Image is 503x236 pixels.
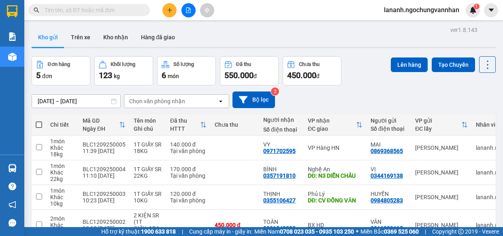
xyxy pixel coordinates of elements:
[97,28,134,47] button: Kho nhận
[50,176,75,182] div: 22 kg
[32,95,120,108] input: Select a date range.
[356,230,358,233] span: ⚪️
[170,197,207,204] div: Tại văn phòng
[411,114,472,136] th: Toggle SortBy
[50,151,75,157] div: 18 kg
[50,145,75,151] div: Khác
[83,141,126,148] div: BLC1209250005
[263,172,296,179] div: 0357191810
[50,163,75,169] div: 1 món
[32,56,90,85] button: Đơn hàng5đơn
[371,197,403,204] div: 0984805283
[7,5,17,17] img: logo-vxr
[50,187,75,194] div: 1 món
[254,227,354,236] span: Miền Nam
[32,28,64,47] button: Kho gửi
[232,91,275,108] button: Bộ lọc
[101,227,176,236] span: Hỗ trợ kỹ thuật:
[263,148,296,154] div: 0971702595
[134,125,162,132] div: Ghi chú
[263,225,296,232] div: 0981540000
[170,125,200,132] div: HTTT
[458,229,464,234] span: copyright
[9,183,16,190] span: question-circle
[50,121,75,128] div: Chi tiết
[220,56,279,85] button: Đã thu550.000đ
[83,225,126,232] div: 10:18 [DATE]
[371,191,407,197] div: HUYỀN
[162,70,166,80] span: 6
[371,225,403,232] div: 0866023615
[83,197,126,204] div: 10:23 [DATE]
[83,172,126,179] div: 11:10 [DATE]
[384,228,419,235] strong: 0369 525 060
[360,227,419,236] span: Miền Bắc
[189,227,252,236] span: Cung cấp máy in - giấy in:
[9,201,16,208] span: notification
[204,7,210,13] span: aim
[215,222,255,228] div: 450.000 đ
[182,227,183,236] span: |
[64,28,97,47] button: Trên xe
[94,56,153,85] button: Khối lượng123kg
[371,141,407,148] div: MAI
[36,70,40,80] span: 5
[50,215,75,222] div: 2 món
[167,7,173,13] span: plus
[8,164,17,172] img: warehouse-icon
[83,191,126,197] div: BLC1209250003
[168,73,179,79] span: món
[83,125,119,132] div: Ngày ĐH
[42,73,52,79] span: đơn
[170,148,207,154] div: Tại văn phòng
[50,169,75,176] div: Khác
[299,62,320,67] div: Chưa thu
[162,3,177,17] button: plus
[371,117,407,124] div: Người gửi
[50,194,75,200] div: Khác
[8,53,17,61] img: warehouse-icon
[377,5,466,15] span: lananh.ngochungvannhan
[134,28,181,47] button: Hàng đã giao
[415,117,461,124] div: VP gửi
[283,56,341,85] button: Chưa thu450.000đ
[263,166,300,172] div: BÌNH
[371,125,407,132] div: Số điện thoại
[432,57,475,72] button: Tạo Chuyến
[141,228,176,235] strong: 1900 633 818
[8,32,17,41] img: solution-icon
[83,219,126,225] div: BLC1209250002
[280,228,354,235] strong: 0708 023 035 - 0935 103 250
[263,191,300,197] div: THỊNH
[484,3,498,17] button: caret-down
[173,62,194,67] div: Số lượng
[170,166,207,172] div: 170.000 đ
[469,6,477,14] img: icon-new-feature
[271,87,279,96] sup: 2
[9,219,16,227] span: message
[181,3,196,17] button: file-add
[45,6,140,15] input: Tìm tên, số ĐT hoặc mã đơn
[475,4,478,9] span: 1
[415,145,468,151] div: [PERSON_NAME]
[415,169,468,176] div: [PERSON_NAME]
[263,117,300,123] div: Người nhận
[415,125,461,132] div: ĐC lấy
[50,138,75,145] div: 1 món
[48,62,70,67] div: Đơn hàng
[50,200,75,207] div: 10 kg
[254,73,257,79] span: đ
[308,197,362,204] div: DĐ: CV ĐỒNG VĂN
[217,98,224,104] svg: open
[425,227,426,236] span: |
[79,114,130,136] th: Toggle SortBy
[185,7,191,13] span: file-add
[134,191,162,204] div: 1T GIẤY SR 10KG
[474,4,480,9] sup: 1
[170,141,207,148] div: 140.000 đ
[134,166,162,179] div: 1T GIẤY SR 22KG
[308,125,356,132] div: ĐC giao
[316,73,320,79] span: đ
[129,97,185,105] div: Chọn văn phòng nhận
[308,166,362,172] div: Nghệ An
